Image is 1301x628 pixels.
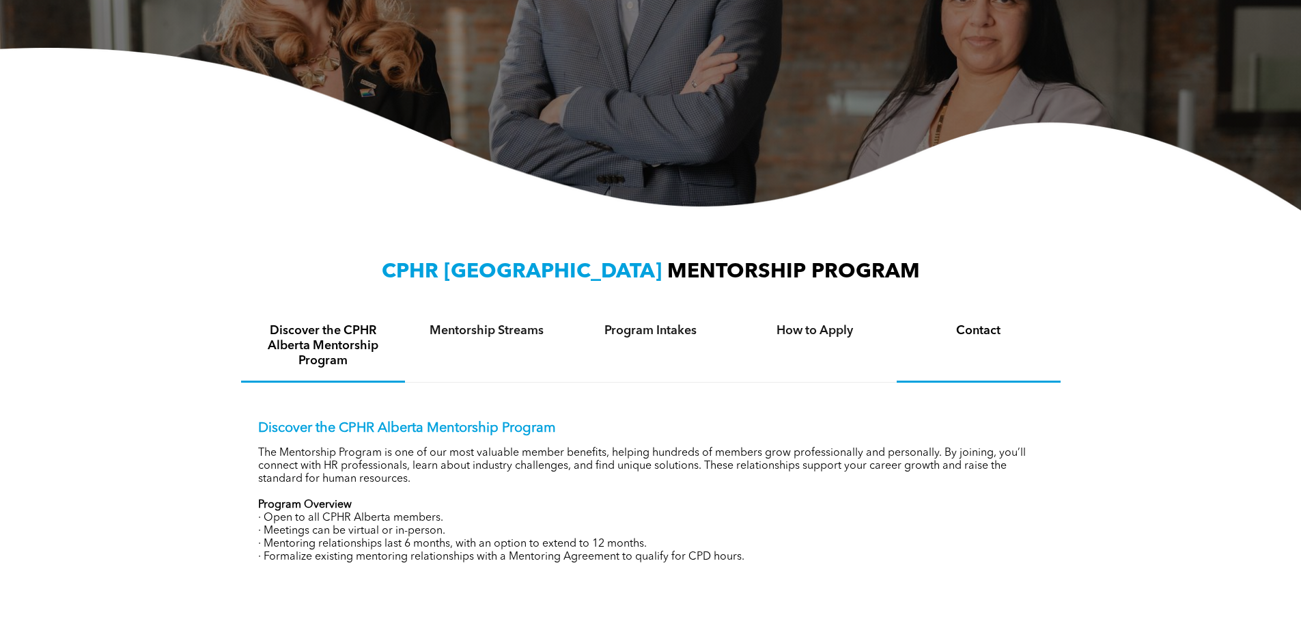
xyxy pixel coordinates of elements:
[258,525,1044,538] p: · Meetings can be virtual or in-person.
[909,323,1048,338] h4: Contact
[667,262,920,282] span: MENTORSHIP PROGRAM
[581,323,721,338] h4: Program Intakes
[258,538,1044,551] p: · Mentoring relationships last 6 months, with an option to extend to 12 months.
[258,500,352,510] strong: Program Overview
[258,447,1044,486] p: The Mentorship Program is one of our most valuable member benefits, helping hundreds of members g...
[253,323,393,368] h4: Discover the CPHR Alberta Mentorship Program
[745,323,884,338] h4: How to Apply
[417,323,557,338] h4: Mentorship Streams
[382,262,662,282] span: CPHR [GEOGRAPHIC_DATA]
[258,551,1044,564] p: · Formalize existing mentoring relationships with a Mentoring Agreement to qualify for CPD hours.
[258,512,1044,525] p: · Open to all CPHR Alberta members.
[258,420,1044,437] p: Discover the CPHR Alberta Mentorship Program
